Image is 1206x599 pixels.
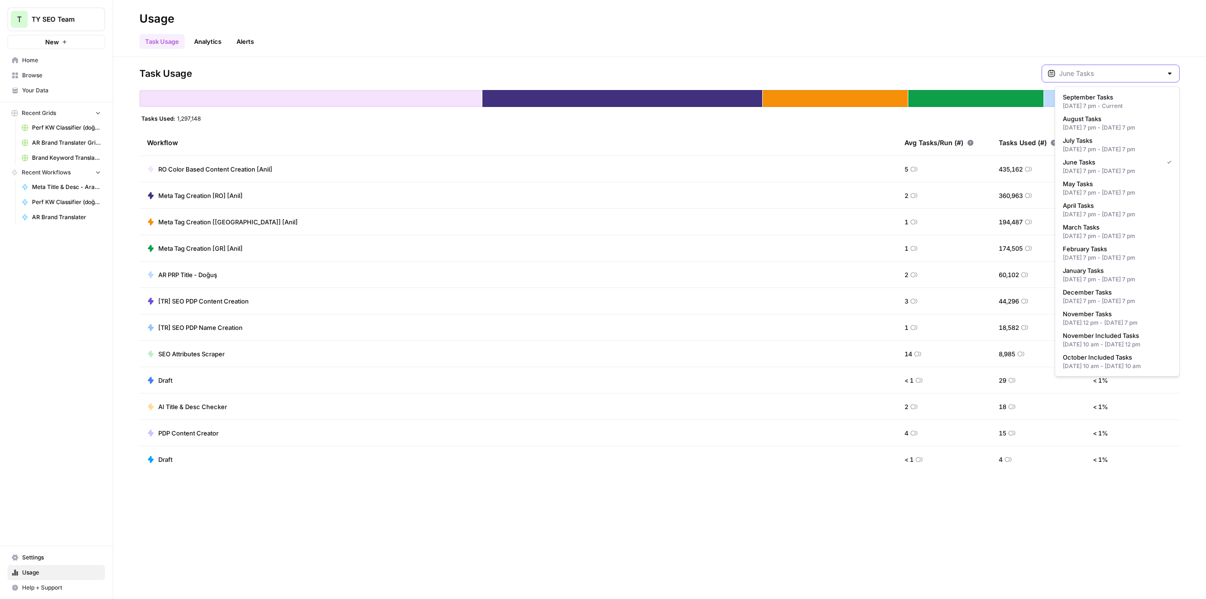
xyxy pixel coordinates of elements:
[1063,201,1168,210] span: April Tasks
[158,217,298,227] span: Meta Tag Creation [[GEOGRAPHIC_DATA]] [Anil]
[32,154,101,162] span: Brand Keyword Translation (Mert) Grid
[1093,376,1108,385] span: < 1 %
[147,191,243,200] a: Meta Tag Creation [RO] [Anil]
[32,15,89,24] span: TY SEO Team
[1063,136,1168,145] span: July Tasks
[904,323,908,332] span: 1
[22,109,56,117] span: Recent Grids
[1063,232,1172,240] div: [DATE] 7 pm - [DATE] 7 pm
[1063,331,1168,340] span: November Included Tasks
[45,37,59,47] span: New
[1063,319,1172,327] div: [DATE] 12 pm - [DATE] 7 pm
[22,56,101,65] span: Home
[158,296,249,306] span: [TR] SEO PDP Content Creation
[1063,210,1172,219] div: [DATE] 7 pm - [DATE] 7 pm
[147,296,249,306] a: [TR] SEO PDP Content Creation
[8,83,105,98] a: Your Data
[999,296,1019,306] span: 44,296
[904,130,974,156] div: Avg Tasks/Run (#)
[904,376,913,385] span: < 1
[904,191,908,200] span: 2
[1063,340,1172,349] div: [DATE] 10 am - [DATE] 12 pm
[1063,254,1172,262] div: [DATE] 7 pm - [DATE] 7 pm
[1063,179,1168,189] span: May Tasks
[147,130,889,156] div: Workflow
[1063,275,1172,284] div: [DATE] 7 pm - [DATE] 7 pm
[147,244,243,253] a: Meta Tag Creation [GR] [Anil]
[147,455,172,464] a: Draft
[158,244,243,253] span: Meta Tag Creation [GR] [Anil]
[17,195,105,210] a: Perf KW Classifier (doğuş)
[1063,145,1172,154] div: [DATE] 7 pm - [DATE] 7 pm
[8,580,105,595] button: Help + Support
[141,115,175,122] span: Tasks Used:
[17,120,105,135] a: Perf KW Classifier (doğuş) Grid
[32,139,101,147] span: AR Brand Translater Grid (Mert-Test)
[8,68,105,83] a: Browse
[8,165,105,180] button: Recent Workflows
[147,349,225,359] a: SEO Attributes Scraper
[999,270,1019,279] span: 60,102
[999,130,1065,156] div: Tasks Used (#)
[22,86,101,95] span: Your Data
[1063,92,1168,102] span: September Tasks
[904,164,908,174] span: 5
[999,323,1019,332] span: 18,582
[147,402,227,411] a: AI Title & Desc Checker
[8,106,105,120] button: Recent Grids
[1063,309,1168,319] span: November Tasks
[999,376,1006,385] span: 29
[8,565,105,580] a: Usage
[32,183,101,191] span: Meta Title & Desc - Arabic
[999,349,1015,359] span: 8,985
[17,14,22,25] span: T
[231,34,260,49] a: Alerts
[904,455,913,464] span: < 1
[32,213,101,222] span: AR Brand Translater
[904,402,908,411] span: 2
[147,217,298,227] a: Meta Tag Creation [[GEOGRAPHIC_DATA]] [Anil]
[1063,114,1168,123] span: August Tasks
[177,115,201,122] span: 1,297,148
[17,210,105,225] a: AR Brand Translater
[158,164,272,174] span: RO Color Based Content Creation [Anil]
[158,191,243,200] span: Meta Tag Creation [RO] [Anil]
[22,568,101,577] span: Usage
[1063,123,1172,132] div: [DATE] 7 pm - [DATE] 7 pm
[1063,157,1159,167] span: June Tasks
[158,323,243,332] span: [TR] SEO PDP Name Creation
[999,164,1023,174] span: 435,162
[1063,266,1168,275] span: January Tasks
[158,349,225,359] span: SEO Attributes Scraper
[1063,189,1172,197] div: [DATE] 7 pm - [DATE] 7 pm
[139,67,192,80] span: Task Usage
[1063,353,1168,362] span: October Included Tasks
[1063,297,1172,305] div: [DATE] 7 pm - [DATE] 7 pm
[8,53,105,68] a: Home
[147,270,217,279] a: AR PRP Title - Doğuş
[904,296,908,306] span: 3
[1063,362,1172,370] div: [DATE] 10 am - [DATE] 10 am
[8,35,105,49] button: New
[904,428,908,438] span: 4
[999,191,1023,200] span: 360,963
[1063,244,1168,254] span: February Tasks
[158,402,227,411] span: AI Title & Desc Checker
[999,244,1023,253] span: 174,505
[1059,69,1162,78] input: June Tasks
[999,402,1006,411] span: 18
[22,168,71,177] span: Recent Workflows
[22,553,101,562] span: Settings
[147,164,272,174] a: RO Color Based Content Creation [Anil]
[17,150,105,165] a: Brand Keyword Translation (Mert) Grid
[1093,402,1108,411] span: < 1 %
[999,428,1006,438] span: 15
[1063,102,1172,110] div: [DATE] 7 pm - Current
[32,198,101,206] span: Perf KW Classifier (doğuş)
[999,455,1002,464] span: 4
[904,270,908,279] span: 2
[999,217,1023,227] span: 194,487
[158,376,172,385] span: Draft
[17,180,105,195] a: Meta Title & Desc - Arabic
[32,123,101,132] span: Perf KW Classifier (doğuş) Grid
